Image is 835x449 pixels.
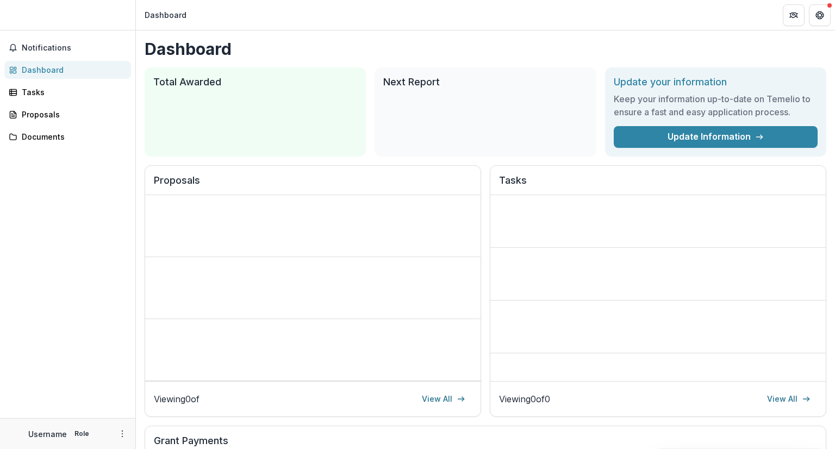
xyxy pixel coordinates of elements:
a: View All [761,390,817,408]
h2: Total Awarded [153,76,357,88]
div: Dashboard [145,9,186,21]
h1: Dashboard [145,39,826,59]
a: Dashboard [4,61,131,79]
h2: Proposals [154,174,472,195]
h2: Next Report [383,76,587,88]
p: Viewing 0 of [154,392,200,406]
p: Viewing 0 of 0 [499,392,550,406]
button: More [116,427,129,440]
h2: Update your information [614,76,818,88]
div: Proposals [22,109,122,120]
a: Update Information [614,126,818,148]
div: Tasks [22,86,122,98]
a: Proposals [4,105,131,123]
button: Notifications [4,39,131,57]
h3: Keep your information up-to-date on Temelio to ensure a fast and easy application process. [614,92,818,119]
button: Get Help [809,4,831,26]
a: Tasks [4,83,131,101]
p: Role [71,429,92,439]
span: Notifications [22,43,127,53]
p: Username [28,428,67,440]
button: Partners [783,4,805,26]
h2: Tasks [499,174,817,195]
nav: breadcrumb [140,7,191,23]
div: Documents [22,131,122,142]
div: Dashboard [22,64,122,76]
a: View All [415,390,472,408]
a: Documents [4,128,131,146]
